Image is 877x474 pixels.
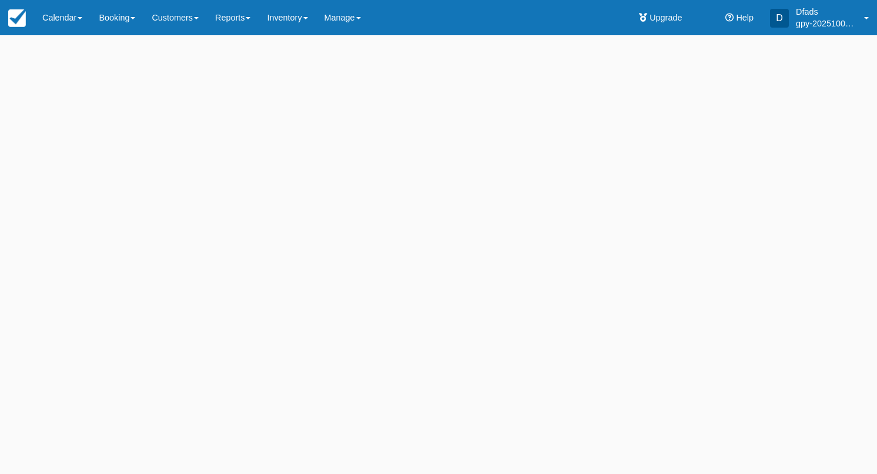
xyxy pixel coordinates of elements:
p: gpy-20251009t0930 [796,18,857,29]
div: D [770,9,789,28]
span: Help [736,13,754,22]
img: checkfront-main-nav-mini-logo.png [8,9,26,27]
i: Help [725,14,734,22]
span: Upgrade [650,13,682,22]
p: Dfads [796,6,857,18]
